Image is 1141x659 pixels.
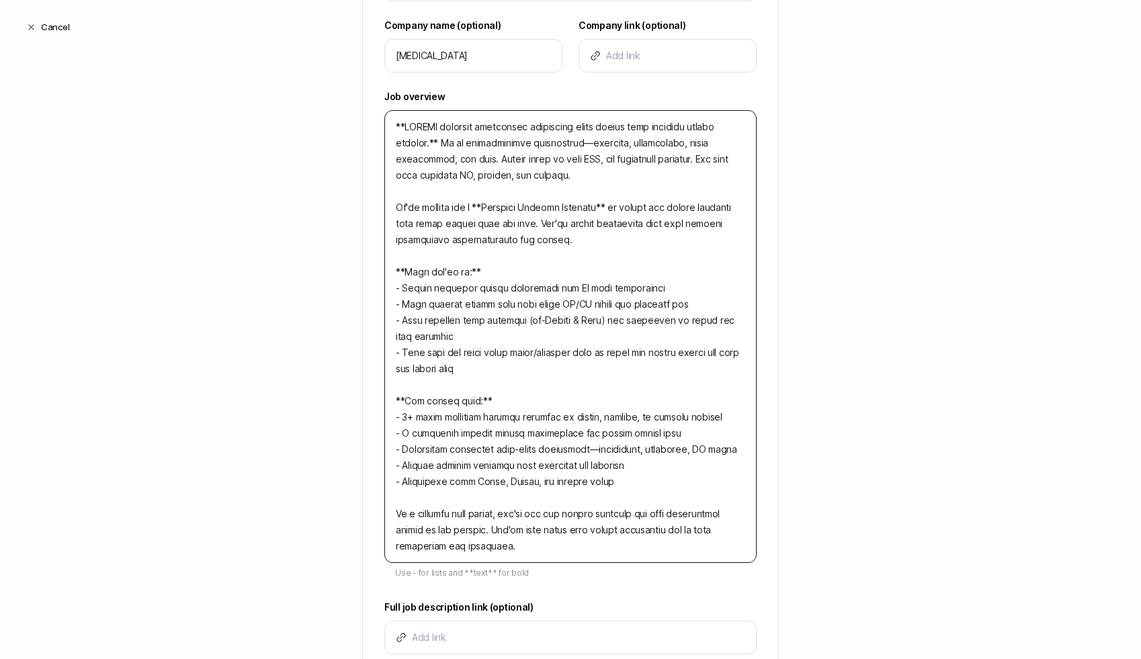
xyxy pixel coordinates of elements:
[606,48,745,64] input: Add link
[412,629,745,646] input: Add link
[384,599,757,615] label: Full job description link (optional)
[396,48,551,64] input: Tell us who you're hiring for
[384,110,757,563] textarea: **LOREMI dolorsit ametconsec adipiscing elits doeius temp incididu utlabo etdolor.** Ma al enimad...
[16,15,80,39] button: Cancel
[384,89,757,105] label: Job overview
[395,568,529,578] span: Use - for lists and **text** for bold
